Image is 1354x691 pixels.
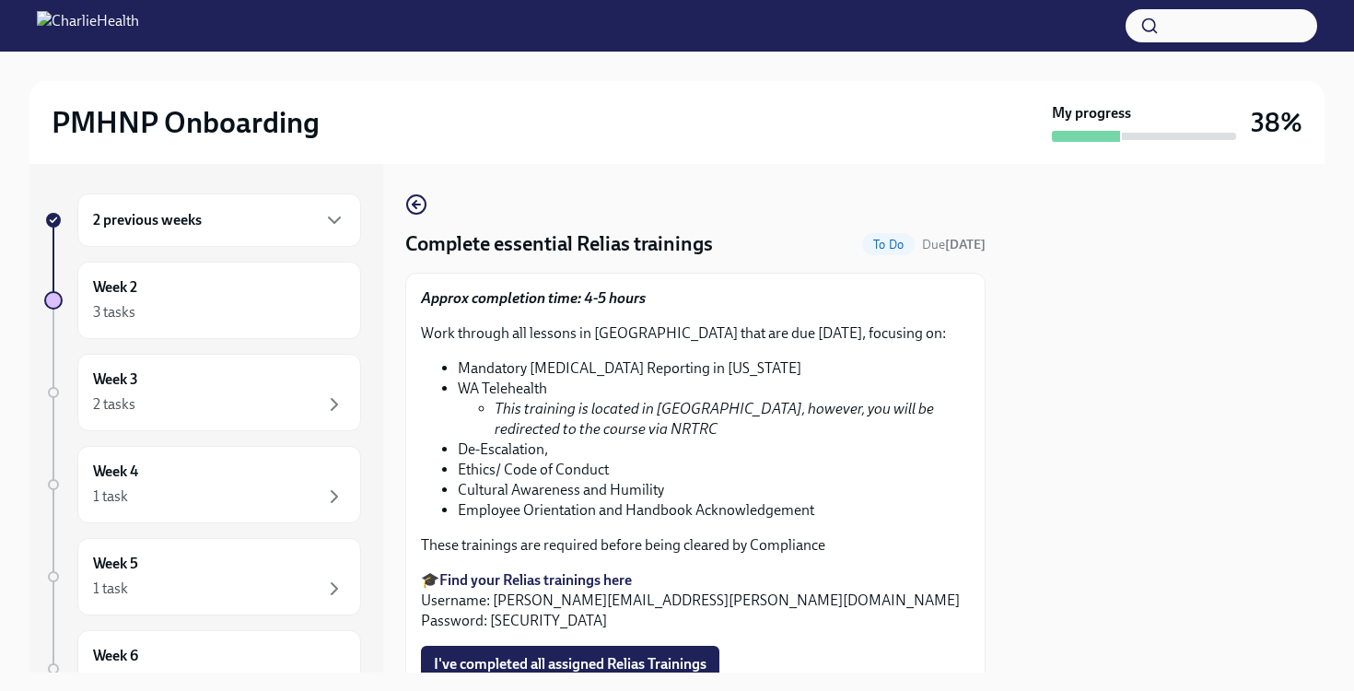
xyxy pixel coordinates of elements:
h4: Complete essential Relias trainings [405,230,713,258]
a: Week 23 tasks [44,262,361,339]
h3: 38% [1251,106,1302,139]
span: To Do [862,238,915,252]
em: This training is located in [GEOGRAPHIC_DATA], however, you will be redirected to the course via ... [495,400,934,438]
strong: My progress [1052,103,1131,123]
div: 1 task [93,671,128,691]
h6: Week 3 [93,369,138,390]
li: Cultural Awareness and Humility [458,480,970,500]
li: WA Telehealth [458,379,970,439]
strong: [DATE] [945,237,986,252]
h6: Week 2 [93,277,137,298]
a: Week 32 tasks [44,354,361,431]
li: De-Escalation, [458,439,970,460]
a: Week 51 task [44,538,361,615]
li: Ethics/ Code of Conduct [458,460,970,480]
div: 3 tasks [93,302,135,322]
p: 🎓 Username: [PERSON_NAME][EMAIL_ADDRESS][PERSON_NAME][DOMAIN_NAME] Password: [SECURITY_DATA] [421,570,970,631]
div: 1 task [93,579,128,599]
strong: Approx completion time: 4-5 hours [421,289,646,307]
span: I've completed all assigned Relias Trainings [434,655,706,673]
img: CharlieHealth [37,11,139,41]
div: 2 previous weeks [77,193,361,247]
h6: Week 5 [93,554,138,574]
div: 2 tasks [93,394,135,415]
li: Employee Orientation and Handbook Acknowledgement [458,500,970,521]
button: I've completed all assigned Relias Trainings [421,646,719,683]
h6: Week 4 [93,462,138,482]
span: Due [922,237,986,252]
p: These trainings are required before being cleared by Compliance [421,535,970,556]
div: 1 task [93,486,128,507]
h6: Week 6 [93,646,138,666]
li: Mandatory [MEDICAL_DATA] Reporting in [US_STATE] [458,358,970,379]
h2: PMHNP Onboarding [52,104,320,141]
p: Work through all lessons in [GEOGRAPHIC_DATA] that are due [DATE], focusing on: [421,323,970,344]
a: Find your Relias trainings here [439,571,632,589]
span: September 27th, 2025 10:00 [922,236,986,253]
h6: 2 previous weeks [93,210,202,230]
a: Week 41 task [44,446,361,523]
